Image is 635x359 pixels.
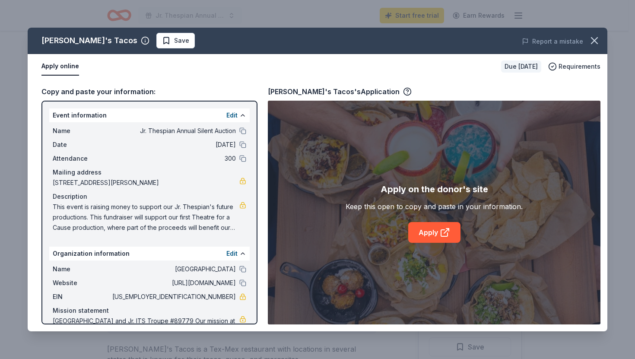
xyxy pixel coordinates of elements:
[111,264,236,274] span: [GEOGRAPHIC_DATA]
[346,201,523,212] div: Keep this open to copy and paste in your information.
[548,61,600,72] button: Requirements
[53,178,239,188] span: [STREET_ADDRESS][PERSON_NAME]
[53,140,111,150] span: Date
[53,292,111,302] span: EIN
[156,33,195,48] button: Save
[559,61,600,72] span: Requirements
[111,292,236,302] span: [US_EMPLOYER_IDENTIFICATION_NUMBER]
[53,126,111,136] span: Name
[111,278,236,288] span: [URL][DOMAIN_NAME]
[49,108,250,122] div: Event information
[381,182,488,196] div: Apply on the donor's site
[408,222,460,243] a: Apply
[522,36,583,47] button: Report a mistake
[53,191,246,202] div: Description
[53,153,111,164] span: Attendance
[111,140,236,150] span: [DATE]
[41,86,257,97] div: Copy and paste your information:
[53,264,111,274] span: Name
[111,126,236,136] span: Jr. Thespian Annual Silent Auction
[53,167,246,178] div: Mailing address
[174,35,189,46] span: Save
[41,34,137,48] div: [PERSON_NAME]'s Tacos
[53,202,239,233] span: This event is raising money to support our Jr. Thespian's future productions. This fundraiser wil...
[53,305,246,316] div: Mission statement
[111,153,236,164] span: 300
[49,247,250,261] div: Organization information
[226,248,238,259] button: Edit
[41,57,79,76] button: Apply online
[501,60,541,73] div: Due [DATE]
[53,278,111,288] span: Website
[268,86,412,97] div: [PERSON_NAME]'s Tacos's Application
[53,316,239,347] span: [GEOGRAPHIC_DATA] and Jr. ITS Troupe #89779 Our mission at the middle school theatre program is t...
[226,110,238,121] button: Edit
